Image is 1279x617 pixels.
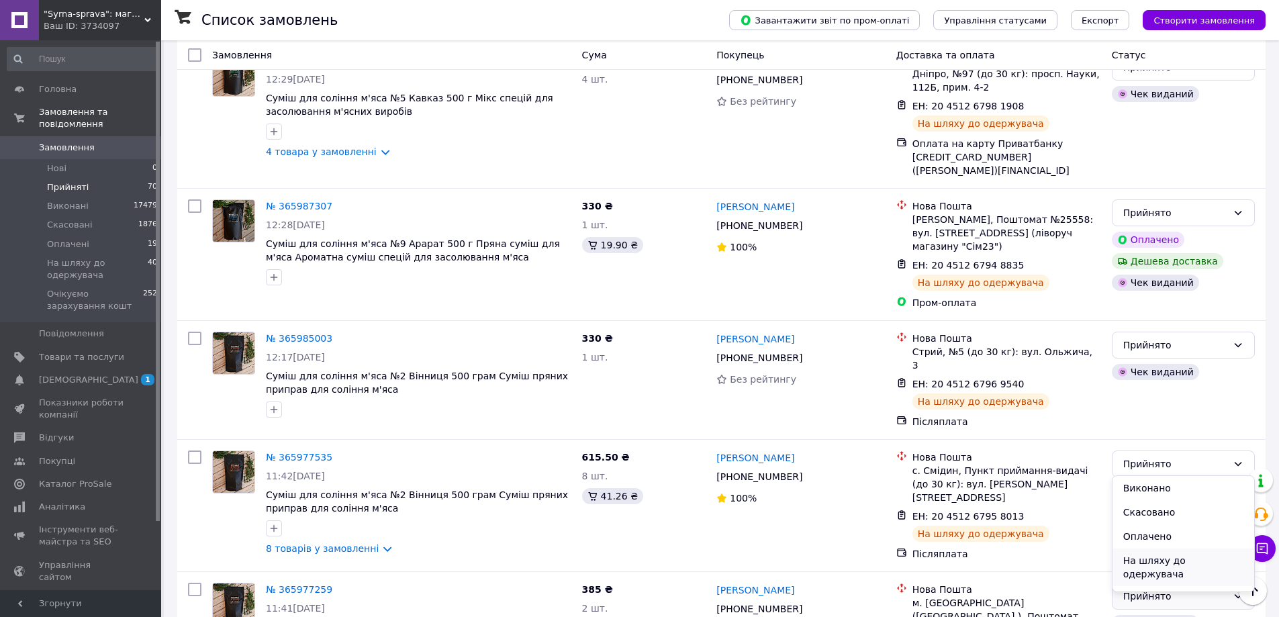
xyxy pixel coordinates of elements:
div: [PERSON_NAME], Поштомат №25558: вул. [STREET_ADDRESS] (ліворуч магазину "Сім23") [912,213,1101,253]
span: 12:29[DATE] [266,74,325,85]
div: Пром-оплата [912,296,1101,310]
span: Головна [39,83,77,95]
span: Замовлення та повідомлення [39,106,161,130]
div: Нова Пошта [912,450,1101,464]
span: 4 шт. [582,74,608,85]
span: Створити замовлення [1153,15,1255,26]
div: На шляху до одержувача [912,526,1049,542]
a: [PERSON_NAME] [716,332,794,346]
span: 615.50 ₴ [582,452,630,463]
span: 252 [143,288,157,312]
div: На шляху до одержувача [912,115,1049,132]
div: 41.26 ₴ [582,488,643,504]
span: ЕН: 20 4512 6794 8835 [912,260,1025,271]
img: Фото товару [213,200,254,241]
span: ЕН: 20 4512 6795 8013 [912,511,1025,522]
span: Замовлення [39,142,95,154]
button: Завантажити звіт по пром-оплаті [729,10,920,30]
div: Прийнято [1123,338,1227,352]
h1: Список замовлень [201,12,338,28]
div: Прийнято [1123,205,1227,220]
div: Прийнято [1123,457,1227,471]
span: Аналітика [39,501,85,513]
span: Завантажити звіт по пром-оплаті [740,14,909,26]
div: [PHONE_NUMBER] [714,348,805,367]
div: Прийнято [1123,589,1227,604]
button: Створити замовлення [1143,10,1266,30]
div: Нова Пошта [912,583,1101,596]
a: [PERSON_NAME] [716,583,794,597]
button: Експорт [1071,10,1130,30]
img: Фото товару [213,451,254,493]
div: Дніпро, №97 (до 30 кг): просп. Науки, 112Б, прим. 4-2 [912,67,1101,94]
div: Оплачено [1112,232,1184,248]
a: [PERSON_NAME] [716,451,794,465]
a: [PERSON_NAME] [716,200,794,213]
button: Управління статусами [933,10,1057,30]
div: Ваш ID: 3734097 [44,20,161,32]
span: Експорт [1082,15,1119,26]
span: Доставка та оплата [896,50,995,60]
a: Фото товару [212,199,255,242]
span: Покупець [716,50,764,60]
span: 12:17[DATE] [266,352,325,363]
span: 2 шт. [582,603,608,614]
a: 8 товарів у замовленні [266,543,379,554]
span: Cума [582,50,607,60]
span: 1 [141,374,154,385]
span: 17479 [134,200,157,212]
div: Чек виданий [1112,275,1199,291]
div: с. Смідин, Пункт приймання-видачі (до 30 кг): вул. [PERSON_NAME][STREET_ADDRESS] [912,464,1101,504]
img: Фото товару [213,332,254,374]
span: Без рейтингу [730,96,796,107]
div: [PHONE_NUMBER] [714,216,805,235]
span: Статус [1112,50,1146,60]
div: На шляху до одержувача [912,393,1049,410]
span: На шляху до одержувача [47,257,148,281]
span: ЕН: 20 4512 6798 1908 [912,101,1025,111]
span: 40 [148,257,157,281]
span: "Syrna-sprava": магазин для справжніх сироварів! [44,8,144,20]
span: Показники роботи компанії [39,397,124,421]
div: Нова Пошта [912,199,1101,213]
span: Відгуки [39,432,74,444]
li: Виконано [1112,476,1254,500]
a: 4 товара у замовленні [266,146,377,157]
li: Скасовано [1112,500,1254,524]
span: Прийняті [47,181,89,193]
div: На шляху до одержувача [912,275,1049,291]
span: 330 ₴ [582,201,613,211]
span: Інструменти веб-майстра та SEO [39,524,124,548]
span: Нові [47,162,66,175]
span: Управління сайтом [39,559,124,583]
a: № 365977535 [266,452,332,463]
span: Скасовані [47,219,93,231]
span: 100% [730,242,757,252]
span: 1 шт. [582,352,608,363]
li: Оплачено [1112,524,1254,549]
a: Фото товару [212,54,255,97]
div: [PHONE_NUMBER] [714,70,805,89]
span: [DEMOGRAPHIC_DATA] [39,374,138,386]
span: Без рейтингу [730,374,796,385]
div: Нова Пошта [912,332,1101,345]
span: Замовлення [212,50,272,60]
div: Чек виданий [1112,364,1199,380]
div: Післяплата [912,415,1101,428]
div: 19.90 ₴ [582,237,643,253]
span: Суміш для соління м'яса №5 Кавказ 500 г Мікс спецій для засолювання м'ясних виробів [266,93,553,117]
a: Створити замовлення [1129,14,1266,25]
span: 8 шт. [582,471,608,481]
span: Товари та послуги [39,351,124,363]
div: Дешева доставка [1112,253,1223,269]
span: 70 [148,181,157,193]
span: 11:41[DATE] [266,603,325,614]
span: Управління статусами [944,15,1047,26]
a: Фото товару [212,332,255,375]
a: Суміш для соління м'яса №9 Арарат 500 г Пряна суміш для м'яса Ароматна суміш спецій для засолюван... [266,238,560,263]
a: Суміш для соління м'яса №2 Вінниця 500 грам Суміш пряних приправ для соління м'яса [266,371,568,395]
a: Суміш для соління м'яса №2 Вінниця 500 грам Суміш пряних приправ для соління м'яса [266,489,568,514]
button: Чат з покупцем [1249,535,1276,562]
